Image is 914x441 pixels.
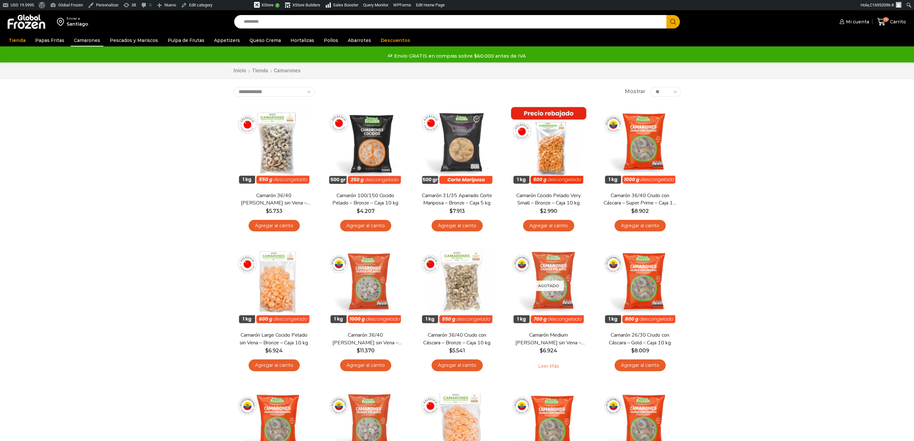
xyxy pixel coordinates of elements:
[292,3,320,7] span: XStore Builders
[57,16,67,27] img: address-field-icon.svg
[876,14,908,29] a: 250 Carrito
[218,2,254,9] img: Visitas de 48 horas. Haz clic para ver más estadísticas del sitio.
[67,21,88,27] div: Santiago
[432,359,483,371] a: Agregar al carrito: “Camarón 36/40 Crudo con Cáscara - Bronze - Caja 10 kg”
[540,348,557,354] bdi: 6.924
[420,332,494,346] a: Camarón 36/40 Crudo con Cáscara – Bronze – Caja 10 kg
[274,68,300,74] h1: Camarones
[357,348,375,354] bdi: 11.370
[631,348,634,354] span: $
[357,208,360,214] span: $
[357,208,375,214] bdi: 4.207
[265,348,283,354] bdi: 6.924
[164,34,208,46] a: Pulpa de Frutas
[540,348,543,354] span: $
[329,192,402,207] a: Camarón 100/150 Cocido Pelado – Bronze – Caja 10 kg
[211,34,243,46] a: Appetizers
[233,87,315,97] select: Pedido de la tienda
[449,208,465,214] bdi: 7.913
[528,359,569,373] a: Leé más sobre “Camarón Medium Crudo Pelado sin Vena - Silver - Caja 10 kg”
[329,332,402,346] a: Camarón 36/40 [PERSON_NAME] sin Vena – Super Prime – Caja 10 kg
[534,281,564,291] p: Agotado
[67,16,88,21] div: Enviar a
[265,348,268,354] span: $
[449,348,452,354] span: $
[357,348,360,354] span: $
[838,15,869,28] a: Mi cuenta
[5,34,29,46] a: Tienda
[233,67,300,75] nav: Breadcrumb
[340,359,391,371] a: Agregar al carrito: “Camarón 36/40 Crudo Pelado sin Vena - Super Prime - Caja 10 kg”
[237,192,311,207] a: Camarón 36/40 [PERSON_NAME] sin Vena – Bronze – Caja 10 kg
[883,17,888,22] span: 250
[512,192,585,207] a: Camarón Cocido Pelado Very Small – Bronze – Caja 10 kg
[249,220,300,232] a: Agregar al carrito: “Camarón 36/40 Crudo Pelado sin Vena - Bronze - Caja 10 kg”
[254,2,260,8] img: xstore
[540,208,557,214] bdi: 2.990
[261,3,274,7] span: XStore
[275,3,280,8] span: 2
[107,34,161,46] a: Pescados y Mariscos
[266,208,269,214] span: $
[345,34,374,46] a: Abarrotes
[844,19,869,25] span: Mi cuenta
[449,208,453,214] span: $
[449,348,465,354] bdi: 5.541
[246,34,284,46] a: Queso Crema
[32,34,68,46] a: Papas Fritas
[603,332,677,346] a: Camarón 26/30 Crudo con Cáscara – Gold – Caja 10 kg
[321,34,341,46] a: Pollos
[340,220,391,232] a: Agregar al carrito: “Camarón 100/150 Cocido Pelado - Bronze - Caja 10 kg”
[870,3,894,7] span: C16952096-8
[666,15,680,28] button: Search button
[888,19,906,25] span: Carrito
[71,34,103,46] a: Camarones
[333,3,358,7] span: Sales Booster
[512,332,585,346] a: Camarón Medium [PERSON_NAME] sin Vena – Silver – Caja 10 kg
[615,359,666,371] a: Agregar al carrito: “Camarón 26/30 Crudo con Cáscara - Gold - Caja 10 kg”
[631,208,634,214] span: $
[378,34,413,46] a: Descuentos
[266,208,282,214] bdi: 5.733
[237,332,311,346] a: Camarón Large Cocido Pelado sin Vena – Bronze – Caja 10 kg
[631,208,649,214] bdi: 8.902
[420,192,494,207] a: Camarón 31/35 Apanado Corte Mariposa – Bronze – Caja 5 kg
[523,220,574,232] a: Agregar al carrito: “Camarón Cocido Pelado Very Small - Bronze - Caja 10 kg”
[625,88,645,95] span: Mostrar
[603,192,677,207] a: Camarón 36/40 Crudo con Cáscara – Super Prime – Caja 10 kg
[631,348,649,354] bdi: 8.009
[540,208,543,214] span: $
[233,67,246,75] a: Inicio
[252,67,268,75] a: Tienda
[249,359,300,371] a: Agregar al carrito: “Camarón Large Cocido Pelado sin Vena - Bronze - Caja 10 kg”
[615,220,666,232] a: Agregar al carrito: “Camarón 36/40 Crudo con Cáscara - Super Prime - Caja 10 kg”
[287,34,317,46] a: Hortalizas
[432,220,483,232] a: Agregar al carrito: “Camarón 31/35 Apanado Corte Mariposa - Bronze - Caja 5 kg”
